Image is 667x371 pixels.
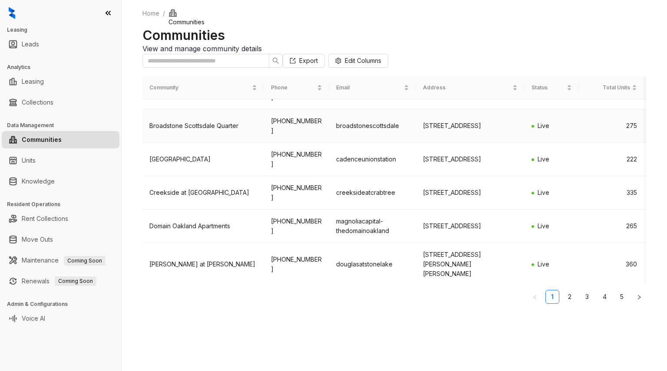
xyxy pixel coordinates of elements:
td: [PHONE_NUMBER] [264,243,329,286]
a: 2 [563,290,576,303]
a: Leasing [22,73,44,90]
h3: Resident Operations [7,200,121,208]
a: Leads [22,36,39,53]
a: Rent Collections [22,210,68,227]
span: Export [299,56,318,66]
a: Collections [22,94,53,111]
a: 3 [581,290,594,303]
li: Voice AI [2,310,119,327]
td: 265 [579,210,644,243]
td: [STREET_ADDRESS] [416,210,525,243]
li: 4 [598,290,611,304]
span: Live [538,260,549,268]
td: 335 [579,176,644,210]
th: Address [416,76,525,99]
button: left [528,290,542,304]
span: Live [538,155,549,163]
th: Email [329,76,416,99]
li: Renewals [2,273,119,290]
th: Community [142,76,264,99]
th: Phone [264,76,329,99]
td: [PHONE_NUMBER] [264,210,329,243]
td: [STREET_ADDRESS][PERSON_NAME][PERSON_NAME] [416,243,525,286]
td: douglasatstonelake [329,243,416,286]
li: Units [2,152,119,169]
li: 1 [545,290,559,304]
span: Email [336,84,402,92]
span: Community [149,84,250,92]
h3: Data Management [7,121,121,129]
li: Collections [2,94,119,111]
button: Export [283,54,325,68]
h2: Communities [142,27,646,43]
a: 1 [546,290,559,303]
td: [PHONE_NUMBER] [264,176,329,210]
li: / [163,9,165,27]
h3: Leasing [7,26,121,34]
div: View and manage community details [142,43,646,54]
h3: Admin & Configurations [7,300,121,308]
li: 5 [615,290,629,304]
li: Move Outs [2,231,119,248]
span: left [532,295,538,300]
div: Cadence Union Station [149,154,257,164]
span: export [290,58,296,64]
li: Communities [2,131,119,148]
th: Total Units [579,76,644,99]
li: Rent Collections [2,210,119,227]
a: 4 [598,290,611,303]
a: Move Outs [22,231,53,248]
span: Total Units [586,84,630,92]
span: Edit Columns [345,56,381,66]
span: Phone [271,84,315,92]
td: magnoliacapital-thedomainoakland [329,210,416,243]
td: 222 [579,143,644,176]
td: [PHONE_NUMBER] [264,109,329,143]
li: Leasing [2,73,119,90]
span: search [272,57,279,64]
span: Address [423,84,511,92]
span: Live [538,189,549,196]
span: setting [335,58,341,64]
a: Communities [22,131,62,148]
td: creeksideatcrabtree [329,176,416,210]
div: Domain Oakland Apartments [149,221,257,231]
img: logo [9,7,15,19]
div: Douglas at Stonelake [149,259,257,269]
td: [STREET_ADDRESS] [416,109,525,143]
span: Coming Soon [55,276,96,286]
span: Live [538,222,549,230]
a: 5 [615,290,628,303]
span: Communities [168,9,205,26]
div: Broadstone Scottsdale Quarter [149,121,257,131]
li: Next Page [632,290,646,304]
h3: Analytics [7,63,121,71]
td: 275 [579,109,644,143]
a: Voice AI [22,310,45,327]
td: [STREET_ADDRESS] [416,176,525,210]
th: Status [525,76,579,99]
a: Units [22,152,36,169]
li: 3 [580,290,594,304]
span: Status [532,84,565,92]
td: cadenceunionstation [329,143,416,176]
div: Creekside at Crabtree [149,188,257,197]
li: 2 [563,290,577,304]
span: Live [538,122,549,129]
li: Leads [2,36,119,53]
td: 360 [579,243,644,286]
button: right [632,290,646,304]
td: broadstonescottsdale [329,109,416,143]
a: Home [141,9,161,18]
td: [PHONE_NUMBER] [264,143,329,176]
a: Knowledge [22,173,55,190]
li: Previous Page [528,290,542,304]
li: Knowledge [2,173,119,190]
a: RenewalsComing Soon [22,273,96,290]
td: [STREET_ADDRESS] [416,143,525,176]
span: Coming Soon [64,256,106,266]
span: right [637,295,642,300]
li: Maintenance [2,252,119,269]
button: Edit Columns [328,54,388,68]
